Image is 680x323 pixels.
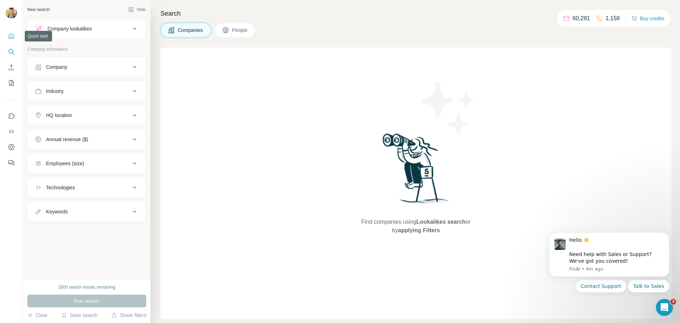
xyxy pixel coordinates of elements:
button: Keywords [28,203,146,220]
button: Enrich CSV [6,61,17,74]
button: My lists [6,77,17,89]
div: Company [46,63,67,71]
button: Use Surfe on LinkedIn [6,110,17,122]
button: Clear [27,312,47,319]
button: Technologies [28,179,146,196]
iframe: Intercom notifications message [538,226,680,297]
div: 2000 search results remaining [58,284,115,290]
button: Search [6,45,17,58]
span: Find companies using or by [359,218,472,235]
span: 3 [670,299,676,305]
button: Hide [123,4,151,15]
p: Company information [27,46,146,52]
button: Use Surfe API [6,125,17,138]
button: Industry [28,83,146,100]
div: Technologies [46,184,75,191]
img: Surfe Illustration - Woman searching with binoculars [379,132,453,211]
button: Company lookalikes [28,20,146,37]
button: Save search [61,312,97,319]
h4: Search [160,9,671,18]
button: Employees (size) [28,155,146,172]
img: Avatar [6,7,17,18]
p: 1,158 [606,14,620,23]
div: HQ location [46,112,72,119]
span: Companies [178,27,204,34]
div: Company lookalikes [47,25,92,32]
button: Feedback [6,156,17,169]
button: Share filters [111,312,146,319]
div: Employees (size) [46,160,84,167]
img: Surfe Illustration - Stars [416,76,480,140]
button: Company [28,59,146,76]
button: Quick start [6,30,17,43]
iframe: Intercom live chat [656,299,673,316]
button: Buy credits [631,13,664,23]
p: 60,291 [573,14,590,23]
div: Annual revenue ($) [46,136,88,143]
span: applying Filters [398,227,440,233]
span: People [232,27,248,34]
button: HQ location [28,107,146,124]
button: Dashboard [6,141,17,154]
div: Industry [46,88,64,95]
div: Keywords [46,208,68,215]
button: Annual revenue ($) [28,131,146,148]
div: New search [27,6,50,13]
span: Lookalikes search [416,219,466,225]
